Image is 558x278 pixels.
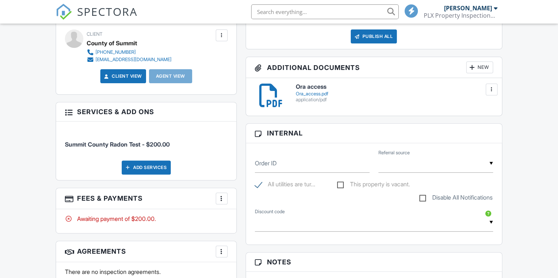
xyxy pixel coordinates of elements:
h6: Ora access [296,84,493,90]
h3: Fees & Payments [56,188,236,209]
p: There are no inspection agreements. [65,268,227,276]
span: Summit County Radon Test - $200.00 [65,141,170,148]
div: [PHONE_NUMBER] [96,49,136,55]
label: This property is vacant. [337,181,410,190]
label: All utilities are turned on. [255,181,315,190]
div: [EMAIL_ADDRESS][DOMAIN_NAME] [96,57,171,63]
span: Client [87,31,103,37]
div: Ora_access.pdf [296,91,493,97]
label: Disable All Notifications [419,194,493,203]
div: County of Summit [87,38,137,49]
div: PLX Property Inspections LLC [424,12,498,19]
div: application/pdf [296,97,493,103]
div: New [466,61,493,73]
div: Awaiting payment of $200.00. [65,215,227,223]
div: Publish All [351,29,397,43]
label: Discount code [255,208,285,215]
label: Referral source [378,149,410,156]
h3: Agreements [56,241,236,262]
a: Ora access Ora_access.pdf application/pdf [296,84,493,102]
a: Client View [103,73,142,80]
h3: Notes [246,253,502,272]
a: [PHONE_NUMBER] [87,49,171,56]
input: Search everything... [251,4,399,19]
img: The Best Home Inspection Software - Spectora [56,4,72,20]
h3: Additional Documents [246,57,502,78]
span: SPECTORA [77,4,138,19]
div: Add Services [122,161,171,175]
div: [PERSON_NAME] [444,4,492,12]
label: Order ID [255,159,277,167]
li: Service: Summit County Radon Test [65,127,227,154]
h3: Services & Add ons [56,102,236,122]
a: SPECTORA [56,10,138,25]
h3: Internal [246,124,502,143]
a: [EMAIL_ADDRESS][DOMAIN_NAME] [87,56,171,63]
